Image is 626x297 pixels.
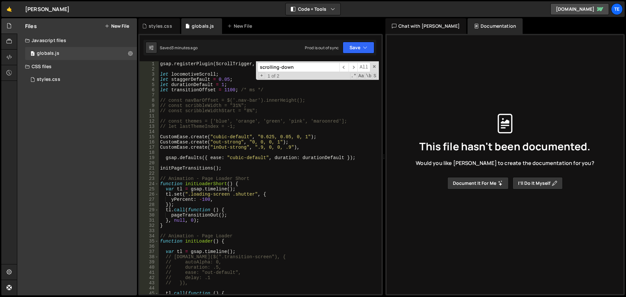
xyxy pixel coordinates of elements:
div: 3 minutes ago [171,45,198,51]
a: 🤙 [1,1,17,17]
span: RegExp Search [350,73,357,79]
div: 25 [140,186,159,192]
div: 34 [140,233,159,239]
div: Chat with [PERSON_NAME] [385,18,466,34]
div: 18 [140,150,159,155]
span: CaseSensitive Search [358,73,365,79]
div: 3 [140,72,159,77]
button: Code + Tools [286,3,340,15]
div: 42 [140,275,159,280]
div: 15 [140,134,159,140]
button: Save [343,42,374,53]
span: Whole Word Search [365,73,372,79]
div: 27 [140,197,159,202]
div: 41 [140,270,159,275]
div: Saved [160,45,198,51]
div: 29 [140,207,159,213]
div: 32 [140,223,159,228]
div: 26 [140,192,159,197]
div: 17 [140,145,159,150]
div: 28 [140,202,159,207]
div: [PERSON_NAME] [25,5,69,13]
span: Search In Selection [373,73,377,79]
div: 37 [140,249,159,254]
input: Search for [258,63,339,72]
div: 5 [140,82,159,87]
div: 19 [140,155,159,160]
div: 36 [140,244,159,249]
div: globals.js [37,51,59,56]
div: 11 [140,113,159,119]
div: New File [227,23,255,29]
div: 16160/43441.css [25,73,137,86]
div: 9 [140,103,159,108]
span: Would you like [PERSON_NAME] to create the documentation for you? [416,159,594,167]
div: Javascript files [17,34,137,47]
div: 1 [140,61,159,67]
div: 23 [140,176,159,181]
div: 16 [140,140,159,145]
div: 45 [140,291,159,296]
div: CSS files [17,60,137,73]
div: 31 [140,218,159,223]
div: 6 [140,87,159,93]
div: Prod is out of sync [305,45,339,51]
div: 38 [140,254,159,260]
a: Te [611,3,623,15]
div: 12 [140,119,159,124]
div: 2 [140,67,159,72]
div: 44 [140,286,159,291]
div: 22 [140,171,159,176]
div: globals.js [192,23,214,29]
div: 24 [140,181,159,186]
div: 39 [140,260,159,265]
div: 4 [140,77,159,82]
div: 7 [140,93,159,98]
div: 16160/43434.js [25,47,137,60]
span: Toggle Replace mode [258,73,265,79]
div: 13 [140,124,159,129]
div: 43 [140,280,159,286]
div: 8 [140,98,159,103]
div: 20 [140,160,159,166]
span: ​ [349,63,358,72]
a: [DOMAIN_NAME] [550,3,609,15]
span: 0 [31,52,35,57]
div: 14 [140,129,159,134]
button: New File [105,23,129,29]
div: 33 [140,228,159,233]
div: Documentation [468,18,523,34]
button: I’ll do it myself [513,177,563,189]
div: 10 [140,108,159,113]
span: This file hasn't been documented. [419,141,590,152]
span: 1 of 2 [265,73,282,79]
button: Document it for me [447,177,509,189]
span: Alt-Enter [357,63,370,72]
div: 40 [140,265,159,270]
div: 30 [140,213,159,218]
div: styles.css [37,77,60,82]
h2: Files [25,22,37,30]
div: styles.css [149,23,172,29]
div: 21 [140,166,159,171]
div: 35 [140,239,159,244]
span: ​ [339,63,349,72]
